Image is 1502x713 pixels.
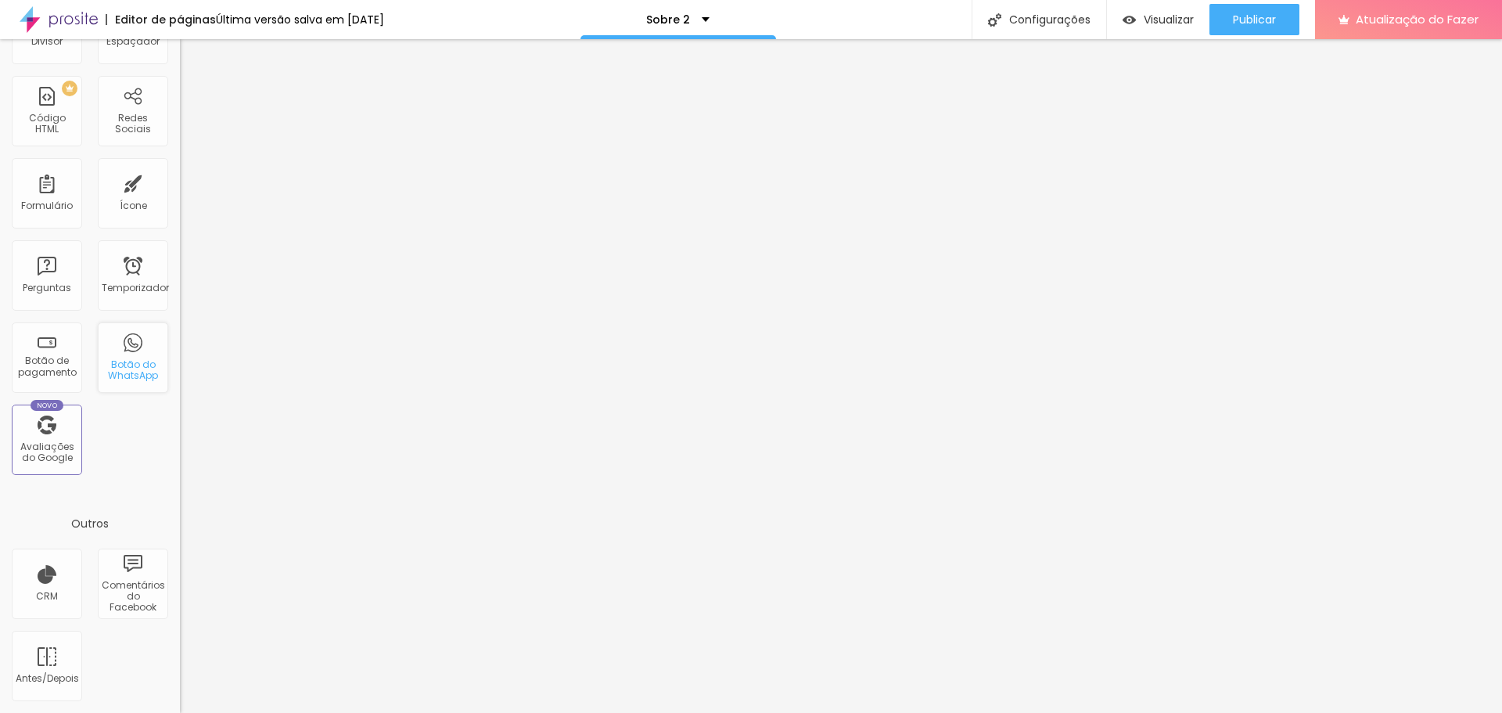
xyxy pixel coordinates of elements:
[1356,11,1479,27] font: Atualização do Fazer
[988,13,1001,27] img: Ícone
[31,34,63,48] font: Divisor
[106,34,160,48] font: Espaçador
[20,440,74,464] font: Avaliações do Google
[29,111,66,135] font: Código HTML
[1009,12,1091,27] font: Configurações
[1107,4,1209,35] button: Visualizar
[1123,13,1136,27] img: view-1.svg
[216,12,384,27] font: Última versão salva em [DATE]
[646,12,690,27] font: Sobre 2
[115,111,151,135] font: Redes Sociais
[36,589,58,603] font: CRM
[108,358,158,382] font: Botão do WhatsApp
[115,12,216,27] font: Editor de páginas
[16,672,79,685] font: Antes/Depois
[102,578,165,614] font: Comentários do Facebook
[18,354,77,378] font: Botão de pagamento
[1233,12,1276,27] font: Publicar
[180,39,1502,713] iframe: Editor
[71,516,109,531] font: Outros
[1144,12,1194,27] font: Visualizar
[37,401,58,410] font: Novo
[120,199,147,212] font: Ícone
[21,199,73,212] font: Formulário
[23,281,71,294] font: Perguntas
[102,281,169,294] font: Temporizador
[1209,4,1299,35] button: Publicar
